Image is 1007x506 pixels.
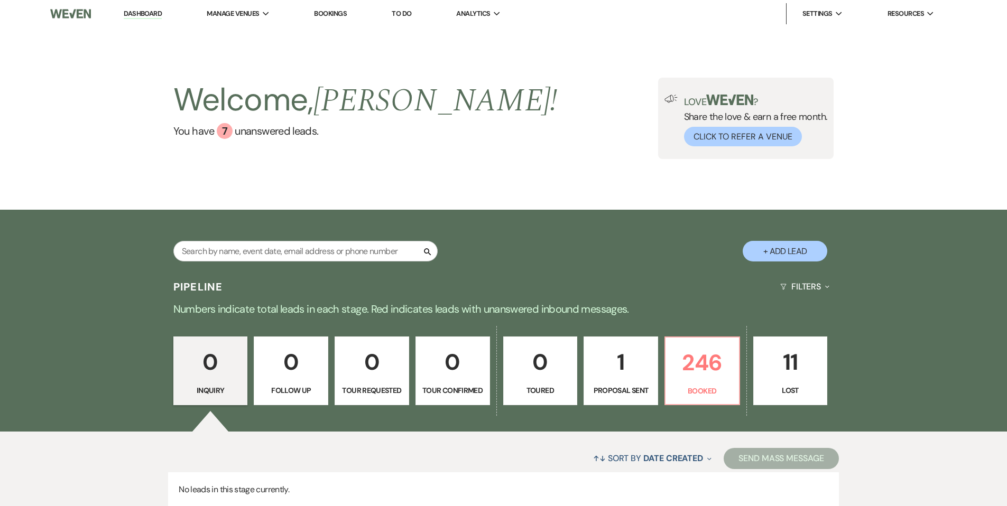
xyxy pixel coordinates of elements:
a: 11Lost [753,336,828,405]
p: 0 [422,344,483,380]
img: Weven Logo [50,3,90,25]
div: Share the love & earn a free month. [678,95,828,146]
span: ↑↓ [593,453,606,464]
span: Settings [802,8,833,19]
p: Numbers indicate total leads in each stage. Red indicates leads with unanswered inbound messages. [123,301,884,317]
p: Booked [672,385,733,397]
p: 0 [261,344,321,380]
span: Resources [888,8,924,19]
p: 0 [180,344,241,380]
a: 0Inquiry [173,336,248,405]
input: Search by name, event date, email address or phone number [173,241,438,261]
p: 1 [590,344,651,380]
button: Send Mass Message [724,448,839,469]
h2: Welcome, [173,78,558,123]
p: Toured [510,385,571,396]
p: 0 [341,344,402,380]
a: 0Tour Confirmed [415,336,490,405]
a: 1Proposal Sent [584,336,658,405]
p: 0 [510,344,571,380]
p: Follow Up [261,385,321,396]
p: Love ? [684,95,828,107]
p: Lost [760,385,821,396]
span: [PERSON_NAME] ! [313,77,558,125]
button: + Add Lead [743,241,827,261]
p: Inquiry [180,385,241,396]
a: 0Tour Requested [335,336,409,405]
a: 0Toured [503,336,578,405]
span: Analytics [456,8,490,19]
a: To Do [392,9,411,18]
p: 246 [672,345,733,380]
p: Tour Requested [341,385,402,396]
p: Tour Confirmed [422,385,483,396]
p: 11 [760,344,821,380]
a: You have 7 unanswered leads. [173,123,558,139]
a: Dashboard [124,9,162,19]
p: Proposal Sent [590,385,651,396]
img: weven-logo-green.svg [706,95,753,105]
span: Manage Venues [207,8,259,19]
button: Sort By Date Created [589,444,716,472]
span: Date Created [643,453,703,464]
button: Filters [776,273,834,301]
img: loud-speaker-illustration.svg [664,95,678,103]
button: Click to Refer a Venue [684,127,802,146]
a: 0Follow Up [254,336,328,405]
a: Bookings [314,9,347,18]
div: 7 [217,123,233,139]
h3: Pipeline [173,279,223,294]
a: 246Booked [664,336,740,405]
